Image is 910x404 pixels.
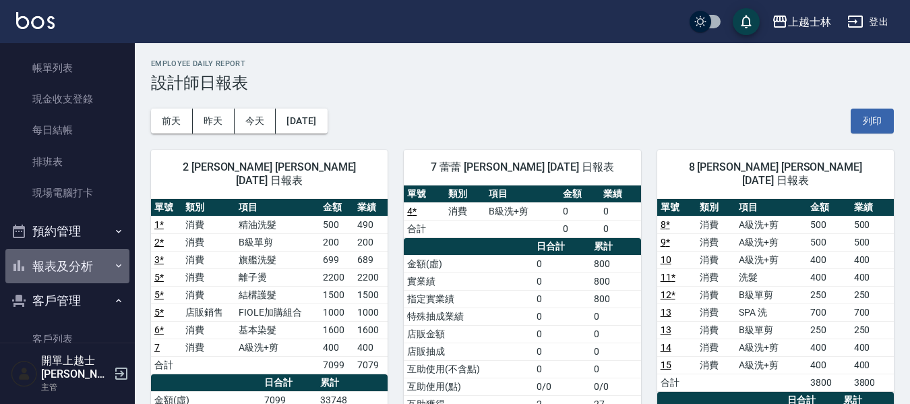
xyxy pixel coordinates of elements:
a: 客戶列表 [5,324,129,355]
a: 15 [661,359,671,370]
td: 800 [590,255,641,272]
td: 0/0 [590,378,641,395]
td: 699 [320,251,353,268]
td: 7079 [354,356,388,374]
th: 單號 [657,199,696,217]
a: 13 [661,307,671,318]
td: B級洗+剪 [485,202,559,220]
td: FIOLE加購組合 [235,304,320,321]
td: 合計 [657,374,696,391]
td: 消費 [696,233,735,251]
td: 2200 [354,268,388,286]
td: 1500 [320,286,353,304]
td: 消費 [696,356,735,374]
td: 500 [320,216,353,233]
td: 消費 [696,286,735,304]
td: 0 [590,308,641,325]
td: 0 [559,202,600,220]
td: 消費 [696,216,735,233]
td: 合計 [151,356,182,374]
th: 業績 [851,199,894,217]
td: 消費 [696,321,735,339]
td: 0 [533,343,590,360]
td: B級單剪 [235,233,320,251]
h3: 設計師日報表 [151,74,894,92]
td: 250 [807,286,850,304]
td: 200 [320,233,353,251]
td: 0 [533,255,590,272]
th: 業績 [354,199,388,217]
td: 結構護髮 [235,286,320,304]
td: B級單剪 [735,286,807,304]
div: 上越士林 [788,13,831,30]
td: 800 [590,290,641,308]
th: 日合計 [261,374,317,392]
table: a dense table [657,199,894,392]
td: 500 [807,233,850,251]
button: [DATE] [276,109,327,134]
td: 800 [590,272,641,290]
td: 2200 [320,268,353,286]
span: 7 蕾蕾 [PERSON_NAME] [DATE] 日報表 [420,161,624,174]
td: 店販銷售 [182,304,235,321]
td: 689 [354,251,388,268]
td: 1500 [354,286,388,304]
td: 指定實業績 [404,290,533,308]
th: 金額 [320,199,353,217]
td: 250 [807,321,850,339]
th: 類別 [182,199,235,217]
button: 上越士林 [766,8,837,36]
th: 業績 [600,185,640,203]
th: 日合計 [533,238,590,256]
td: 400 [851,339,894,356]
a: 10 [661,254,671,265]
td: 消費 [182,286,235,304]
td: 700 [807,304,850,321]
a: 每日結帳 [5,115,129,146]
td: 500 [807,216,850,233]
th: 金額 [807,199,850,217]
td: 消費 [182,339,235,356]
th: 項目 [235,199,320,217]
td: 0 [590,325,641,343]
td: 0 [533,360,590,378]
td: 490 [354,216,388,233]
td: 400 [807,251,850,268]
button: 報表及分析 [5,249,129,284]
th: 項目 [485,185,559,203]
td: 0 [533,325,590,343]
td: 互助使用(點) [404,378,533,395]
td: 0 [590,360,641,378]
td: 7099 [320,356,353,374]
td: 0/0 [533,378,590,395]
td: 250 [851,286,894,304]
button: save [733,8,760,35]
h5: 開單上越士[PERSON_NAME] [41,354,110,381]
td: 消費 [696,268,735,286]
td: 消費 [182,321,235,339]
button: 預約管理 [5,214,129,249]
td: 店販金額 [404,325,533,343]
td: A級洗+剪 [735,216,807,233]
td: 3800 [807,374,850,391]
th: 累計 [590,238,641,256]
table: a dense table [404,185,640,238]
a: 排班表 [5,146,129,177]
a: 14 [661,342,671,353]
td: 500 [851,233,894,251]
td: SPA 洗 [735,304,807,321]
td: 3800 [851,374,894,391]
td: 400 [354,339,388,356]
td: 特殊抽成業績 [404,308,533,325]
td: 消費 [182,268,235,286]
td: 1600 [320,321,353,339]
td: 旗艦洗髮 [235,251,320,268]
a: 13 [661,324,671,335]
td: 消費 [696,251,735,268]
td: 消費 [696,339,735,356]
td: 0 [533,308,590,325]
td: A級洗+剪 [235,339,320,356]
td: 離子燙 [235,268,320,286]
table: a dense table [151,199,388,374]
td: B級單剪 [735,321,807,339]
